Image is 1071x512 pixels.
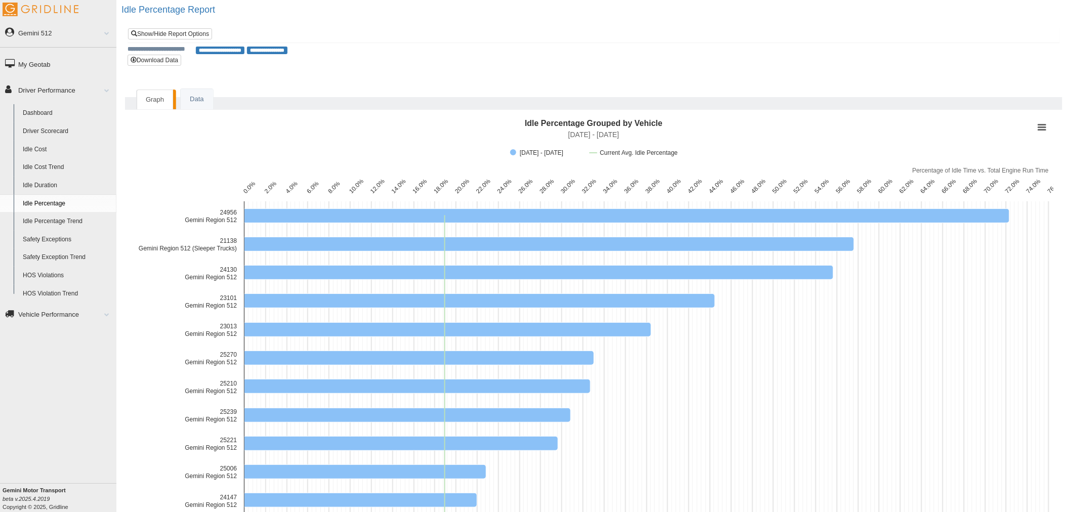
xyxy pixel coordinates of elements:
text: 24956 Gemini Region 512 [185,209,237,224]
text: 10.0% [348,178,365,195]
text: 66.0% [940,178,958,195]
a: Idle Duration [18,177,116,195]
path: 24956 Gemini Region 512, 72.31. 8/10/2025 - 8/16/2025. [244,208,1010,223]
b: Gemini Motor Transport [3,487,66,493]
button: Show 8/10/2025 - 8/16/2025 [510,149,579,156]
path: 24130 Gemini Region 512, 55.69. 8/10/2025 - 8/16/2025. [244,265,834,279]
text: 34.0% [602,178,619,195]
text: 58.0% [856,178,873,195]
text: 64.0% [919,178,936,195]
text: 24.0% [496,178,513,195]
text: 25221 Gemini Region 512 [185,437,237,451]
i: beta v.2025.4.2019 [3,496,50,502]
a: Idle Cost [18,141,116,159]
path: 23101 Gemini Region 512, 44.5. 8/10/2025 - 8/16/2025. [244,293,715,308]
text: [DATE] - [DATE] [568,131,620,139]
button: View chart menu, Idle Percentage Grouped by Vehicle [1035,120,1049,135]
a: Driver Scorecard [18,122,116,141]
text: 25210 Gemini Region 512 [185,380,237,395]
text: Percentage of Idle Time vs. Total Engine Run Time [913,167,1049,174]
h2: Idle Percentage Report [121,5,1071,15]
a: Data [181,89,213,110]
text: 30.0% [559,178,576,195]
button: Show Current Avg. Idle Percentage [590,149,678,156]
text: 23013 Gemini Region 512 [185,323,237,337]
text: 48.0% [750,178,767,195]
path: 25210 Gemini Region 512, 32.71. 8/10/2025 - 8/16/2025. [244,379,591,393]
text: 14.0% [390,178,407,195]
text: 68.0% [962,178,979,195]
img: Gridline [3,3,78,16]
path: 24147 Gemini Region 512, 22.01. 8/10/2025 - 8/16/2025. [244,493,477,507]
text: 20.0% [454,178,471,195]
text: 46.0% [729,178,746,195]
text: 54.0% [813,178,831,195]
a: Show/Hide Report Options [128,28,212,39]
text: 25006 Gemini Region 512 [185,465,237,480]
text: 4.0% [284,180,299,195]
text: 38.0% [644,178,662,195]
text: 50.0% [771,178,788,195]
text: 32.0% [581,178,598,195]
text: 24147 Gemini Region 512 [185,494,237,508]
div: Copyright © 2025, Gridline [3,486,116,511]
text: 24130 Gemini Region 512 [185,266,237,281]
text: 62.0% [898,178,915,195]
a: HOS Violations [18,267,116,285]
a: HOS Violation Trend [18,285,116,303]
path: 21138 Gemini Region 512 (Sleeper Trucks), 57.62. 8/10/2025 - 8/16/2025. [244,237,854,251]
text: 12.0% [369,178,386,195]
text: 26.0% [517,178,534,195]
a: Safety Exceptions [18,231,116,249]
text: 25270 Gemini Region 512 [185,351,237,366]
text: 72.0% [1004,178,1021,195]
text: 56.0% [835,178,852,195]
a: Idle Percentage [18,195,116,213]
a: Idle Cost Trend [18,158,116,177]
text: 52.0% [792,178,809,195]
text: 16.0% [411,178,429,195]
text: 60.0% [877,178,894,195]
text: 22.0% [475,178,492,195]
text: 2.0% [263,180,278,195]
path: 23013 Gemini Region 512, 38.46. 8/10/2025 - 8/16/2025. [244,322,651,336]
text: 6.0% [305,180,320,195]
a: Dashboard [18,104,116,122]
text: 21138 Gemini Region 512 (Sleeper Trucks) [139,237,237,252]
a: Idle Percentage Trend [18,212,116,231]
text: 40.0% [665,178,682,195]
text: 18.0% [432,178,449,195]
a: Graph [137,90,173,110]
text: Idle Percentage Grouped by Vehicle [525,119,663,127]
text: 0.0% [242,180,257,195]
button: Download Data [128,55,181,66]
path: 25270 Gemini Region 512, 33.03. 8/10/2025 - 8/16/2025. [244,351,594,365]
text: 25239 Gemini Region 512 [185,408,237,423]
text: 70.0% [983,178,1000,195]
a: Safety Exception Trend [18,248,116,267]
path: 25239 Gemini Region 512, 30.84. 8/10/2025 - 8/16/2025. [244,408,571,422]
text: 36.0% [623,178,640,195]
text: 42.0% [686,178,704,195]
text: 44.0% [708,178,725,195]
text: 74.0% [1025,178,1042,195]
text: 23101 Gemini Region 512 [185,294,237,309]
path: 25006 Gemini Region 512, 22.86. 8/10/2025 - 8/16/2025. [244,464,486,479]
text: 8.0% [326,180,341,195]
text: 28.0% [538,178,555,195]
path: 25221 Gemini Region 512, 29.64. 8/10/2025 - 8/16/2025. [244,436,558,450]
